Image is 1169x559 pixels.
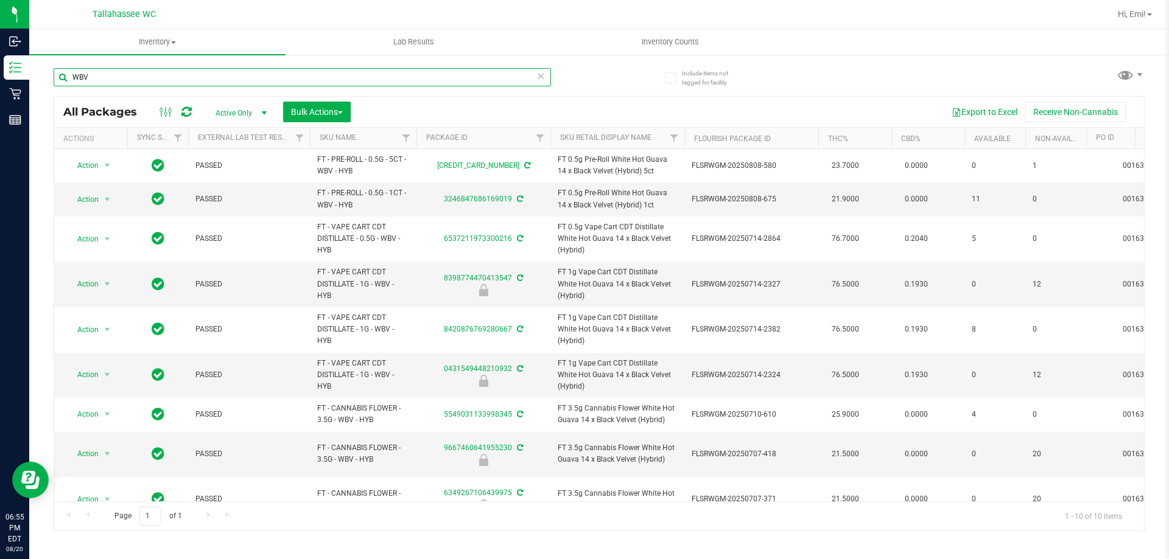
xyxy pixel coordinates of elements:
[1033,160,1079,172] span: 1
[1033,409,1079,420] span: 0
[1123,495,1157,503] a: 00163485
[682,69,743,87] span: Include items not tagged for facility
[12,462,49,498] iframe: Resource center
[558,154,677,177] span: FT 0.5g Pre-Roll White Hot Guava 14 x Black Velvet (Hybrid) 5ct
[100,406,115,423] span: select
[558,266,677,302] span: FT 1g Vape Cart CDT Distillate White Hot Guava 14 x Black Velvet (Hybrid)
[66,491,99,508] span: Action
[899,490,934,508] span: 0.0000
[1033,448,1079,460] span: 20
[444,364,512,373] a: 0431549448210932
[152,157,164,174] span: In Sync
[826,490,865,508] span: 21.5000
[899,276,934,293] span: 0.1930
[1123,370,1157,379] a: 00163485
[5,544,24,554] p: 08/20
[899,406,934,423] span: 0.0000
[972,279,1018,290] span: 0
[426,133,468,142] a: Package ID
[195,369,303,381] span: PASSED
[317,221,409,257] span: FT - VAPE CART CDT DISTILLATE - 0.5G - WBV - HYB
[972,193,1018,205] span: 11
[152,445,164,462] span: In Sync
[195,233,303,245] span: PASSED
[317,403,409,426] span: FT - CANNABIS FLOWER - 3.5G - WBV - HYB
[692,369,811,381] span: FLSRWGM-20250714-2324
[100,276,115,293] span: select
[100,157,115,174] span: select
[692,193,811,205] span: FLSRWGM-20250808-675
[1033,324,1079,335] span: 0
[826,321,865,338] span: 76.5000
[9,114,21,126] inline-svg: Reports
[558,221,677,257] span: FT 0.5g Vape Cart CDT Distillate White Hot Guava 14 x Black Velvet (Hybrid)
[558,358,677,393] span: FT 1g Vape Cart CDT Distillate White Hot Guava 14 x Black Velvet (Hybrid)
[515,234,523,243] span: Sync from Compliance System
[1096,133,1114,142] a: PO ID
[66,321,99,338] span: Action
[899,157,934,175] span: 0.0000
[1123,325,1157,333] a: 00163479
[317,442,409,465] span: FT - CANNABIS FLOWER - 3.5G - WBV - HYB
[944,102,1025,122] button: Export to Excel
[320,133,356,142] a: SKU Name
[692,324,811,335] span: FLSRWGM-20250714-2382
[515,274,523,282] span: Sync from Compliance System
[317,266,409,302] span: FT - VAPE CART CDT DISTILLATE - 1G - WBV - HYB
[152,490,164,507] span: In Sync
[692,448,811,460] span: FLSRWGM-20250707-418
[515,443,523,452] span: Sync from Compliance System
[137,133,184,142] a: Sync Status
[522,161,530,170] span: Sync from Compliance System
[168,128,188,148] a: Filter
[100,191,115,208] span: select
[1118,9,1146,19] span: Hi, Emi!
[826,230,865,248] span: 76.7000
[1123,450,1157,458] a: 00163485
[899,321,934,338] span: 0.1930
[692,160,811,172] span: FLSRWGM-20250808-580
[826,406,865,423] span: 25.9000
[542,29,798,55] a: Inventory Counts
[560,133,651,142] a: Sku Retail Display Name
[444,195,512,203] a: 3246847686169019
[291,107,343,117] span: Bulk Actions
[826,445,865,463] span: 21.5000
[1123,195,1157,203] a: 00163486
[415,284,552,296] div: Newly Received
[283,102,351,122] button: Bulk Actions
[826,276,865,293] span: 76.5000
[198,133,293,142] a: External Lab Test Result
[972,409,1018,420] span: 4
[972,369,1018,381] span: 0
[152,366,164,383] span: In Sync
[415,454,552,466] div: Newly Received
[317,154,409,177] span: FT - PRE-ROLL - 0.5G - 5CT - WBV - HYB
[286,29,542,55] a: Lab Results
[290,128,310,148] a: Filter
[974,134,1011,143] a: Available
[66,406,99,423] span: Action
[444,443,512,452] a: 9667460641955230
[972,493,1018,505] span: 0
[66,231,99,248] span: Action
[100,491,115,508] span: select
[826,190,865,208] span: 21.9000
[66,366,99,383] span: Action
[444,234,512,243] a: 6537211973300216
[100,366,115,383] span: select
[1033,493,1079,505] span: 20
[66,157,99,174] span: Action
[972,160,1018,172] span: 0
[195,493,303,505] span: PASSED
[536,68,545,84] span: Clear
[625,36,715,47] span: Inventory Counts
[317,358,409,393] span: FT - VAPE CART CDT DISTILLATE - 1G - WBV - HYB
[972,233,1018,245] span: 5
[515,325,523,333] span: Sync from Compliance System
[558,488,677,511] span: FT 3.5g Cannabis Flower White Hot Guava 14 x Black Velvet (Hybrid)
[1123,161,1157,170] a: 00163485
[899,190,934,208] span: 0.0000
[195,409,303,420] span: PASSED
[1025,102,1126,122] button: Receive Non-Cannabis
